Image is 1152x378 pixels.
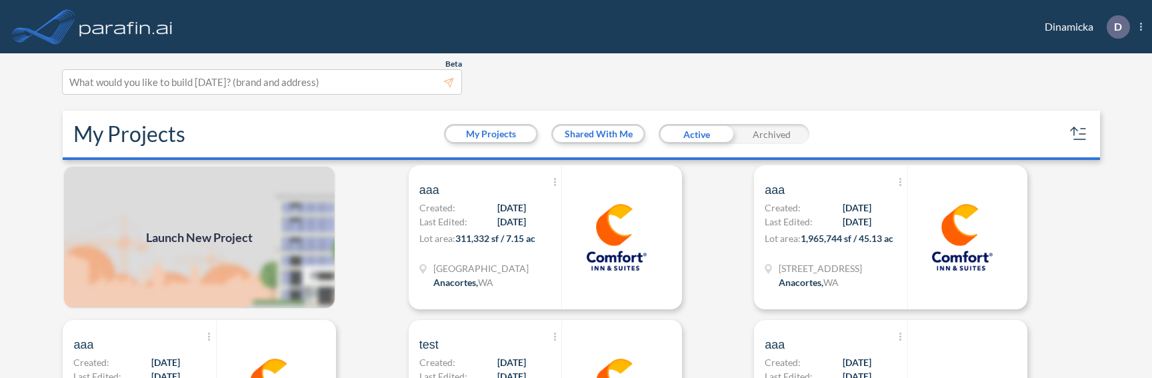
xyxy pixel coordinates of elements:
span: Launch New Project [146,229,253,247]
span: Created: [73,355,109,369]
span: Created: [419,355,455,369]
span: Created: [765,355,801,369]
span: Last Edited: [419,215,467,229]
span: Lot area: [419,233,455,244]
div: Anacortes, WA [433,275,493,289]
span: [DATE] [497,355,526,369]
span: 1,965,744 sf / 45.13 ac [801,233,893,244]
div: Anacortes, WA [779,275,839,289]
button: Shared With Me [553,126,643,142]
span: aaa [765,182,785,198]
span: [DATE] [843,215,871,229]
span: Beta [445,59,462,69]
span: aaa [765,337,785,353]
span: WA [478,277,493,288]
img: logo [929,204,995,271]
span: Lot area: [765,233,801,244]
span: 311,332 sf / 7.15 ac [455,233,535,244]
span: Anacortes , [779,277,823,288]
span: [DATE] [497,215,526,229]
div: Dinamicka [1025,15,1142,39]
span: [DATE] [497,201,526,215]
span: Created: [765,201,801,215]
span: aaa [73,337,93,353]
span: test [419,337,439,353]
a: Launch New Project [63,165,336,309]
span: WA [823,277,839,288]
img: logo [77,13,175,40]
div: Active [659,124,734,144]
span: Last Edited: [765,215,813,229]
span: Created: [419,201,455,215]
img: logo [583,204,650,271]
img: add [63,165,336,309]
span: Anacortes Ferry Terminal [433,261,529,275]
h2: My Projects [73,121,185,147]
span: 5614 Ferry Terminal Rd [779,261,862,275]
p: D [1114,21,1122,33]
button: My Projects [446,126,536,142]
span: [DATE] [843,201,871,215]
div: Archived [734,124,809,144]
span: Anacortes , [433,277,478,288]
button: sort [1068,123,1089,145]
span: aaa [419,182,439,198]
span: [DATE] [843,355,871,369]
span: [DATE] [151,355,180,369]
